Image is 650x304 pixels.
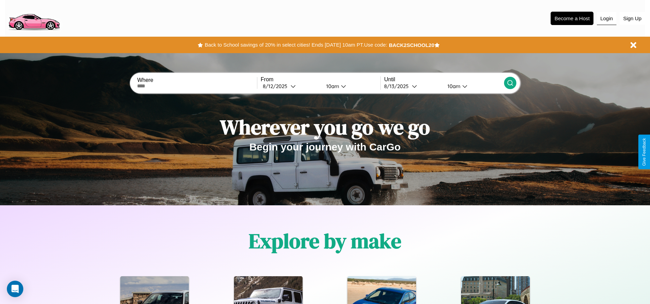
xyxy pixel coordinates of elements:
label: Where [137,77,257,83]
h1: Explore by make [249,227,401,255]
label: From [261,76,380,83]
div: 8 / 13 / 2025 [384,83,412,89]
div: Give Feedback [642,138,647,166]
img: logo [5,3,63,32]
button: Back to School savings of 20% in select cities! Ends [DATE] 10am PT.Use code: [203,40,389,50]
button: Become a Host [551,12,593,25]
button: 10am [321,83,381,90]
button: 10am [442,83,504,90]
button: 8/12/2025 [261,83,321,90]
div: 10am [444,83,462,89]
button: Login [597,12,616,25]
div: Open Intercom Messenger [7,281,23,297]
label: Until [384,76,504,83]
b: BACK2SCHOOL20 [389,42,434,48]
div: 8 / 12 / 2025 [263,83,291,89]
div: 10am [323,83,341,89]
button: Sign Up [620,12,645,25]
